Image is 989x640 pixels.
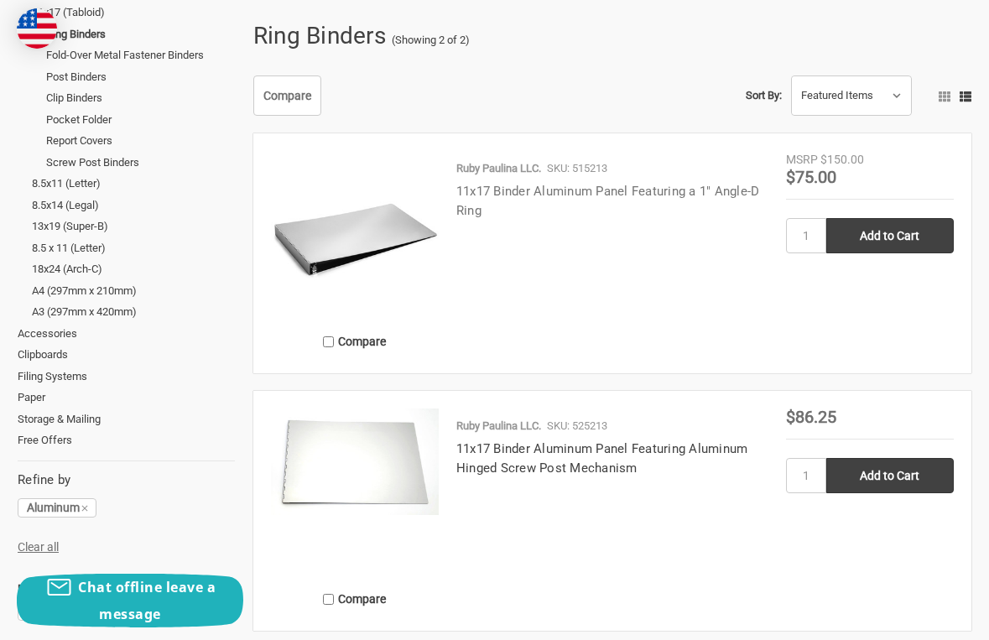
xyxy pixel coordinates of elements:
[78,578,216,623] span: Chat offline leave a message
[46,87,235,109] a: Clip Binders
[456,441,748,476] a: 11x17 Binder Aluminum Panel Featuring Aluminum Hinged Screw Post Mechanism
[46,152,235,174] a: Screw Post Binders
[18,471,235,490] h5: Refine by
[271,151,439,319] img: 11x17 Binder Aluminum Panel Featuring a 1" Angle-D Ring
[32,301,235,323] a: A3 (297mm x 420mm)
[32,237,235,259] a: 8.5 x 11 (Letter)
[323,336,334,347] input: Compare
[456,160,541,177] p: Ruby Paulina LLC.
[271,408,439,515] img: 11x17 Binder Aluminum Panel Featuring Aluminum Hinged Screw Post Mechanism
[18,540,59,554] a: Clear all
[18,498,96,517] a: Aluminum
[32,173,235,195] a: 8.5x11 (Letter)
[786,407,836,427] span: $86.25
[786,151,818,169] div: MSRP
[323,594,334,605] input: Compare
[46,44,235,66] a: Fold-Over Metal Fastener Binders
[851,595,989,640] iframe: Google Customer Reviews
[547,160,607,177] p: SKU: 515213
[271,328,439,356] label: Compare
[547,418,607,434] p: SKU: 525213
[253,75,321,116] a: Compare
[18,429,235,451] a: Free Offers
[271,585,439,613] label: Compare
[826,218,954,253] input: Add to Cart
[46,66,235,88] a: Post Binders
[32,280,235,302] a: A4 (297mm x 210mm)
[32,216,235,237] a: 13x19 (Super-B)
[32,195,235,216] a: 8.5x14 (Legal)
[32,2,235,23] a: 11x17 (Tabloid)
[820,153,864,166] span: $150.00
[456,184,760,218] a: 11x17 Binder Aluminum Panel Featuring a 1" Angle-D Ring
[46,23,235,45] a: Ring Binders
[271,408,439,576] a: 11x17 Binder Aluminum Panel Featuring Aluminum Hinged Screw Post Mechanism
[18,408,235,430] a: Storage & Mailing
[18,366,235,388] a: Filing Systems
[46,109,235,131] a: Pocket Folder
[17,574,243,627] button: Chat offline leave a message
[18,344,235,366] a: Clipboards
[392,32,470,49] span: (Showing 2 of 2)
[786,167,836,187] span: $75.00
[32,258,235,280] a: 18x24 (Arch-C)
[46,130,235,152] a: Report Covers
[456,418,541,434] p: Ruby Paulina LLC.
[826,458,954,493] input: Add to Cart
[18,323,235,345] a: Accessories
[17,8,57,49] img: duty and tax information for United States
[253,14,386,58] h1: Ring Binders
[746,83,782,108] label: Sort By:
[18,387,235,408] a: Paper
